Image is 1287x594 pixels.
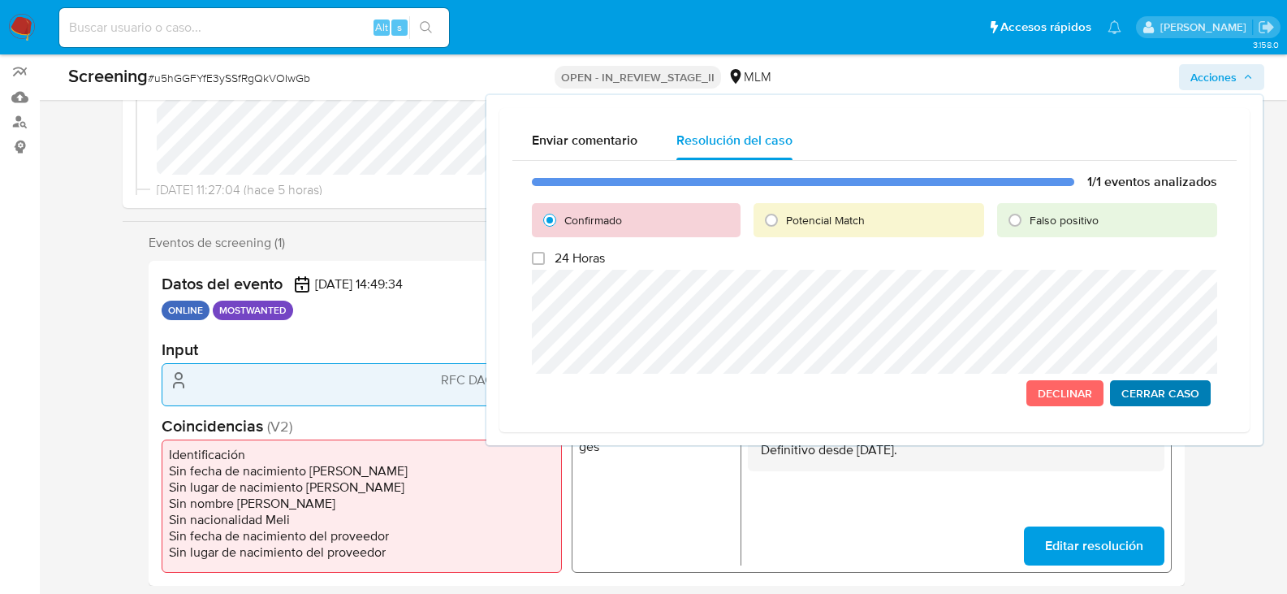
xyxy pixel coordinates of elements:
[1258,19,1275,36] a: Salir
[157,181,1191,199] span: [DATE] 11:27:04 (hace 5 horas)
[1179,64,1264,90] button: Acciones
[1190,64,1237,90] span: Acciones
[1026,380,1103,406] button: Declinar
[786,212,865,228] span: Potencial Match
[375,20,388,35] span: Alt
[1038,382,1092,405] span: Declinar
[1087,174,1217,190] h1: 1/1 eventos analizados
[564,212,622,228] span: Confirmado
[1108,20,1121,34] a: Notificaciones
[68,63,148,89] b: Screening
[728,68,771,86] div: MLM
[555,66,721,89] p: OPEN - IN_REVIEW_STAGE_II
[1030,212,1099,228] span: Falso positivo
[1160,20,1252,35] p: cesar.gonzalez@mercadolibre.com.mx
[676,131,792,150] span: Resolución del caso
[532,131,637,150] span: Enviar comentario
[1000,19,1091,36] span: Accesos rápidos
[397,20,402,35] span: s
[532,252,545,265] input: 24 Horas
[555,250,605,267] span: 24 Horas
[1253,38,1279,51] span: 3.158.0
[1110,380,1211,406] button: Cerrar Caso
[148,70,310,86] span: # u5hGGFYfE3ySSfRgQkVOIwGb
[1121,382,1199,405] span: Cerrar Caso
[409,16,443,39] button: search-icon
[59,17,449,38] input: Buscar usuario o caso...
